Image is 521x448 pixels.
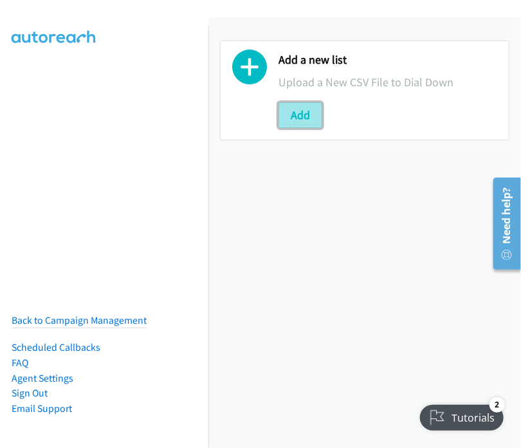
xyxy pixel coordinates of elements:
[12,357,28,369] a: FAQ
[412,392,511,438] iframe: Checklist
[12,314,147,326] a: Back to Campaign Management
[484,173,521,275] iframe: Resource Center
[279,102,322,128] button: Add
[279,73,497,91] p: Upload a New CSV File to Dial Down
[279,53,497,68] h2: Add a new list
[12,402,72,415] a: Email Support
[12,387,48,399] a: Sign Out
[12,372,73,384] a: Agent Settings
[12,341,100,353] a: Scheduled Callbacks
